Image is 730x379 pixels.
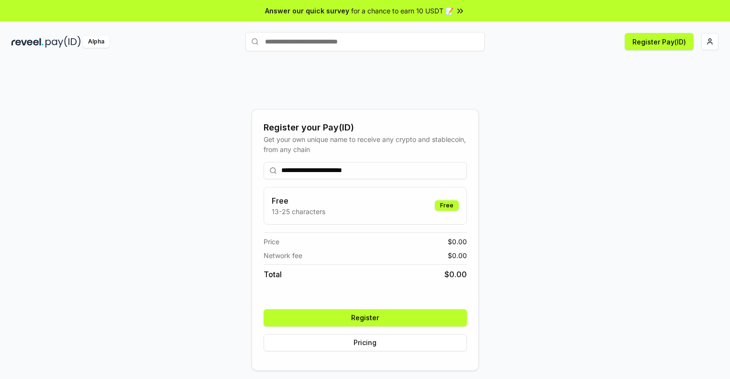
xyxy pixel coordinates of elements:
[264,121,467,134] div: Register your Pay(ID)
[272,206,325,217] p: 13-25 characters
[264,309,467,326] button: Register
[448,250,467,260] span: $ 0.00
[11,36,44,48] img: reveel_dark
[264,334,467,351] button: Pricing
[351,6,453,16] span: for a chance to earn 10 USDT 📝
[625,33,694,50] button: Register Pay(ID)
[444,269,467,280] span: $ 0.00
[448,237,467,247] span: $ 0.00
[265,6,349,16] span: Answer our quick survey
[83,36,110,48] div: Alpha
[435,200,459,211] div: Free
[264,269,282,280] span: Total
[45,36,81,48] img: pay_id
[264,250,302,260] span: Network fee
[264,237,279,247] span: Price
[272,195,325,206] h3: Free
[264,134,467,154] div: Get your own unique name to receive any crypto and stablecoin, from any chain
